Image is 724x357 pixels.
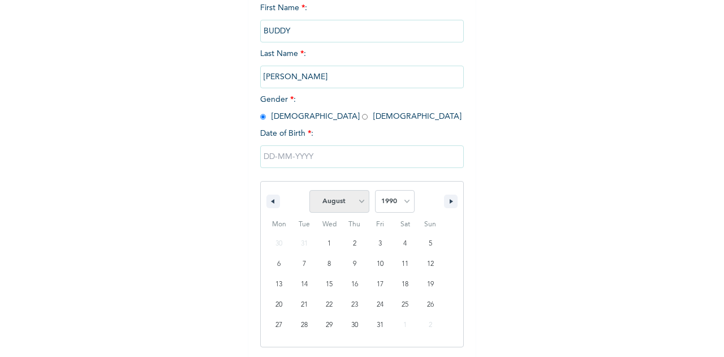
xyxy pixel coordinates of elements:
[353,254,356,274] span: 9
[393,274,418,295] button: 18
[292,315,317,336] button: 28
[393,234,418,254] button: 4
[367,254,393,274] button: 10
[342,315,368,336] button: 30
[403,234,407,254] span: 4
[377,274,383,295] span: 17
[275,295,282,315] span: 20
[351,315,358,336] span: 30
[277,254,281,274] span: 6
[266,216,292,234] span: Mon
[301,274,308,295] span: 14
[342,254,368,274] button: 9
[353,234,356,254] span: 2
[417,254,443,274] button: 12
[393,254,418,274] button: 11
[367,274,393,295] button: 17
[427,254,434,274] span: 12
[393,216,418,234] span: Sat
[377,315,383,336] span: 31
[342,274,368,295] button: 16
[367,216,393,234] span: Fri
[317,315,342,336] button: 29
[393,295,418,315] button: 25
[317,274,342,295] button: 15
[260,128,313,140] span: Date of Birth :
[317,216,342,234] span: Wed
[417,216,443,234] span: Sun
[367,234,393,254] button: 3
[326,315,333,336] span: 29
[417,274,443,295] button: 19
[266,315,292,336] button: 27
[427,295,434,315] span: 26
[260,96,462,121] span: Gender : [DEMOGRAPHIC_DATA] [DEMOGRAPHIC_DATA]
[317,234,342,254] button: 1
[266,274,292,295] button: 13
[326,274,333,295] span: 15
[260,4,464,35] span: First Name :
[342,295,368,315] button: 23
[301,315,308,336] span: 28
[417,295,443,315] button: 26
[260,20,464,42] input: Enter your first name
[317,295,342,315] button: 22
[327,254,331,274] span: 8
[377,295,383,315] span: 24
[402,274,408,295] span: 18
[342,234,368,254] button: 2
[292,254,317,274] button: 7
[367,315,393,336] button: 31
[378,234,382,254] span: 3
[402,254,408,274] span: 11
[327,234,331,254] span: 1
[351,274,358,295] span: 16
[266,295,292,315] button: 20
[260,66,464,88] input: Enter your last name
[260,145,464,168] input: DD-MM-YYYY
[317,254,342,274] button: 8
[292,295,317,315] button: 21
[429,234,432,254] span: 5
[303,254,306,274] span: 7
[292,274,317,295] button: 14
[351,295,358,315] span: 23
[367,295,393,315] button: 24
[301,295,308,315] span: 21
[417,234,443,254] button: 5
[292,216,317,234] span: Tue
[275,274,282,295] span: 13
[326,295,333,315] span: 22
[377,254,383,274] span: 10
[266,254,292,274] button: 6
[342,216,368,234] span: Thu
[427,274,434,295] span: 19
[260,50,464,81] span: Last Name :
[275,315,282,336] span: 27
[402,295,408,315] span: 25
